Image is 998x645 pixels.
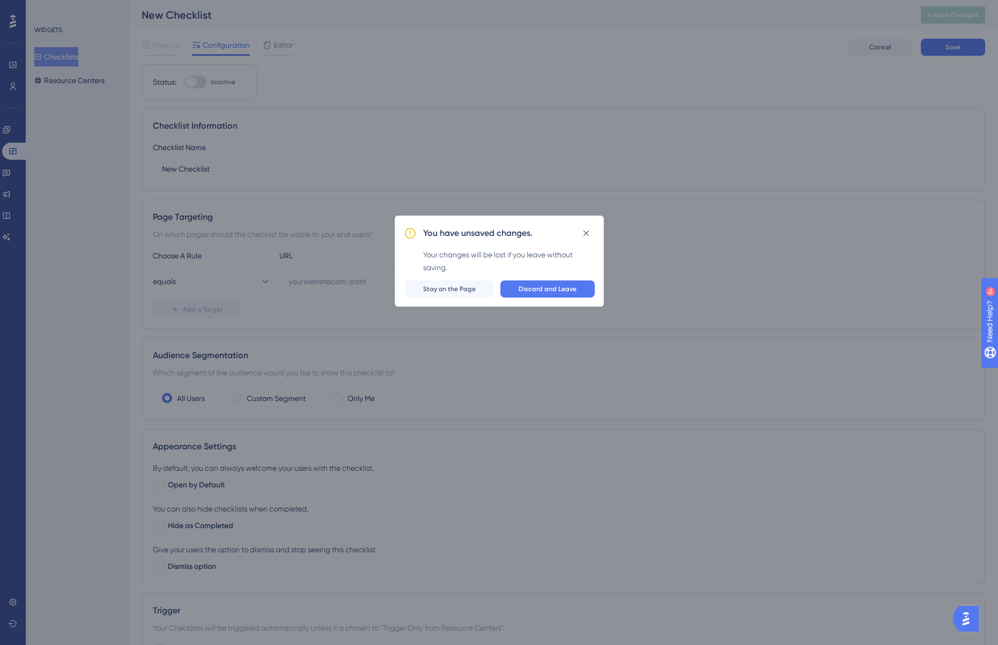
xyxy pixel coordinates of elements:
h2: You have unsaved changes. [423,227,533,240]
div: 9+ [73,5,79,14]
span: Need Help? [25,3,67,16]
div: Your changes will be lost if you leave without saving. [423,248,595,274]
iframe: UserGuiding AI Assistant Launcher [953,603,985,635]
span: Discard and Leave [519,285,576,293]
span: Stay on the Page [423,285,476,293]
